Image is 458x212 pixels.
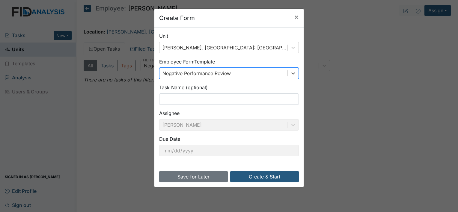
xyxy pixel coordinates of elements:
[294,13,299,21] span: ×
[230,171,299,182] button: Create & Start
[289,9,304,25] button: Close
[159,13,195,22] h5: Create Form
[162,44,288,51] div: [PERSON_NAME]. [GEOGRAPHIC_DATA]: [GEOGRAPHIC_DATA][PERSON_NAME][GEOGRAPHIC_DATA] (Employee)
[159,110,180,117] label: Assignee
[159,171,228,182] button: Save for Later
[162,70,231,77] div: Negative Performance Review
[159,84,208,91] label: Task Name (optional)
[159,58,215,65] label: Employee Form Template
[159,32,168,40] label: Unit
[159,135,180,143] label: Due Date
